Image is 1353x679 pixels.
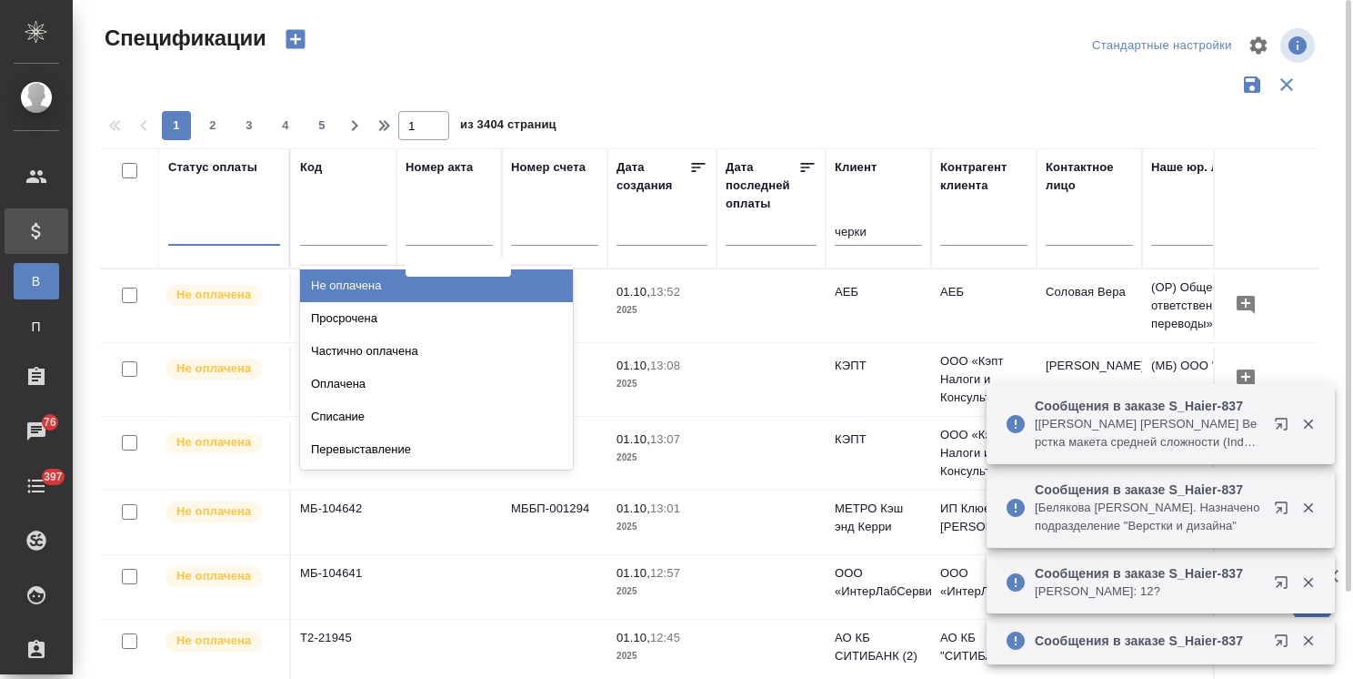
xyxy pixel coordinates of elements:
[1035,583,1262,601] p: [PERSON_NAME]: 12?
[650,631,680,644] p: 12:45
[1035,564,1262,583] p: Сообщения в заказе S_Haier-837
[300,269,573,302] div: Не оплачена
[33,468,74,486] span: 397
[835,564,922,601] p: ООО «ИнтерЛабСервис»
[835,357,922,375] p: КЭПТ
[616,375,707,393] p: 2025
[650,285,680,299] p: 13:52
[1263,406,1307,450] button: Открыть в новой вкладке
[1035,397,1262,415] p: Сообщения в заказе S_Haier-837
[1035,415,1262,451] p: [[PERSON_NAME] [PERSON_NAME] Верстка макета средней сложности (Indesign). Назначено подразделение...
[291,555,396,619] td: МБ-104641
[616,285,650,299] p: 01.10,
[650,359,680,372] p: 13:08
[835,431,922,449] p: КЭПТ
[14,309,59,345] a: П
[1237,24,1280,67] span: Настроить таблицу
[271,111,300,140] button: 4
[940,283,1027,301] p: АЕБ
[835,158,877,177] div: Клиент
[616,432,650,446] p: 01.10,
[726,158,798,213] div: Дата последней оплаты
[300,335,573,368] div: Частично оплачена
[616,518,707,536] p: 2025
[1087,32,1237,60] div: split button
[1235,67,1269,102] button: Сохранить фильтры
[616,449,707,467] p: 2025
[291,421,396,485] td: МБ-104643
[511,158,586,177] div: Номер счета
[616,583,707,601] p: 2025
[23,318,50,336] span: П
[235,111,264,140] button: 3
[1289,633,1327,649] button: Закрыть
[5,463,68,509] a: 397
[616,359,650,372] p: 01.10,
[300,400,573,433] div: Списание
[616,301,707,319] p: 2025
[176,433,251,451] p: Не оплачена
[291,274,396,338] td: OP-2697
[176,360,251,378] p: Не оплачена
[1035,499,1262,535] p: [Белякова [PERSON_NAME]. Назначено подразделение "Верстки и дизайна"
[1289,500,1327,516] button: Закрыть
[1263,623,1307,666] button: Открыть в новой вкладке
[176,286,251,304] p: Не оплачена
[1289,416,1327,432] button: Закрыть
[1263,564,1307,608] button: Открыть в новой вкладке
[176,502,251,521] p: Не оплачена
[940,629,1027,665] p: АО КБ "СИТИБАНК"
[1037,274,1142,338] td: Соловая Вера
[23,272,50,290] span: В
[406,158,473,177] div: Номер акта
[616,566,650,580] p: 01.10,
[616,502,650,515] p: 01.10,
[940,564,1027,601] p: ООО «ИнтерЛабСервис»
[5,409,68,454] a: 76
[300,433,573,466] div: Перевыставление
[1263,490,1307,533] button: Открыть в новой вкладке
[291,491,396,554] td: МБ-104642
[940,426,1027,481] p: ООО «Кэпт Налоги и Консультирование»
[835,629,922,665] p: АО КБ СИТИБАНК (2)
[1035,632,1262,650] p: Сообщения в заказе S_Haier-837
[274,24,317,55] button: Создать
[33,413,67,431] span: 76
[1037,348,1142,411] td: [PERSON_NAME]
[940,158,1027,195] div: Контрагент клиента
[198,117,227,135] span: 2
[835,500,922,536] p: МЕТРО Кэш энд Керри
[271,117,300,135] span: 4
[616,647,707,665] p: 2025
[502,491,607,554] td: МББП-001294
[307,117,336,135] span: 5
[616,158,689,195] div: Дата создания
[835,283,922,301] p: АЕБ
[307,111,336,140] button: 5
[100,24,266,53] span: Спецификации
[300,302,573,335] div: Просрочена
[235,117,264,135] span: 3
[650,502,680,515] p: 13:01
[300,368,573,400] div: Оплачена
[176,567,251,585] p: Не оплачена
[14,263,59,299] a: В
[1151,158,1241,177] div: Наше юр. лицо
[1280,28,1318,63] span: Посмотреть информацию
[460,114,556,140] span: из 3404 страниц
[198,111,227,140] button: 2
[300,158,322,177] div: Код
[650,566,680,580] p: 12:57
[176,632,251,650] p: Не оплачена
[168,158,257,177] div: Статус оплаты
[1046,158,1133,195] div: Контактное лицо
[291,348,396,411] td: МБ-104644
[1269,67,1304,102] button: Сбросить фильтры
[650,432,680,446] p: 13:07
[1289,574,1327,591] button: Закрыть
[940,352,1027,407] p: ООО «Кэпт Налоги и Консультирование»
[1035,481,1262,499] p: Сообщения в заказе S_Haier-837
[940,500,1027,536] p: ИП Клюевская [PERSON_NAME]
[616,631,650,644] p: 01.10,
